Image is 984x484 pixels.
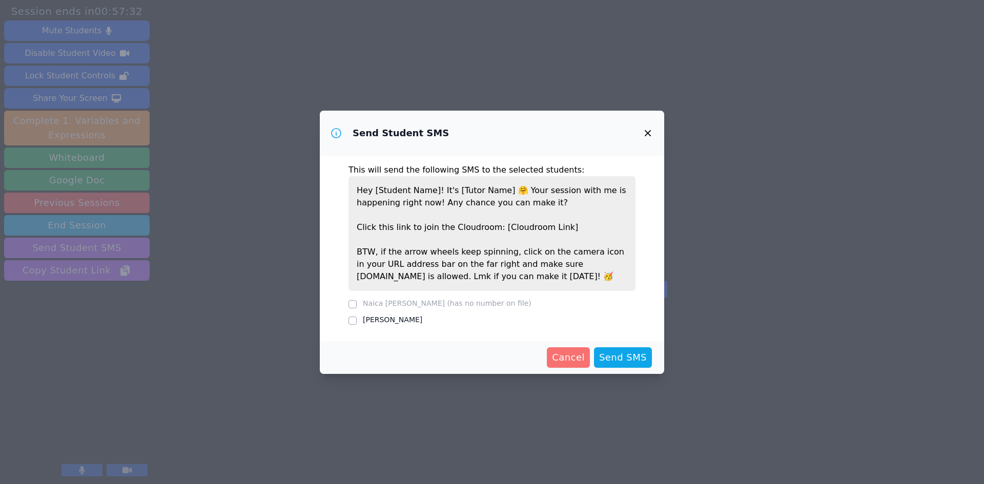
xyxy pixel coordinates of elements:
[547,347,590,368] button: Cancel
[363,315,422,324] label: [PERSON_NAME]
[353,127,449,139] h3: Send Student SMS
[552,350,585,365] span: Cancel
[348,164,635,176] p: This will send the following SMS to the selected students:
[348,176,635,291] p: Hey [Student Name]! It's [Tutor Name] Your session with me is happening right now! Any chance you...
[363,299,531,307] label: Naica [PERSON_NAME] (has no number on file)
[518,185,528,195] span: happy
[599,350,647,365] span: Send SMS
[594,347,652,368] button: Send SMS
[603,271,613,281] span: congratulations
